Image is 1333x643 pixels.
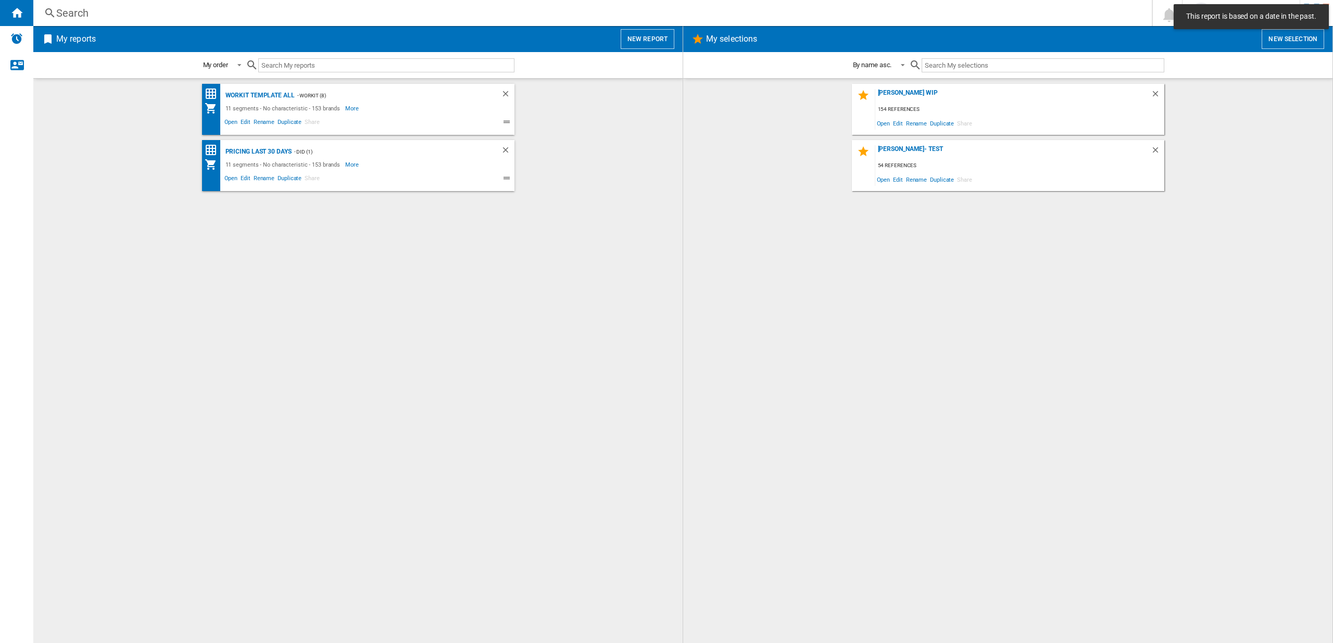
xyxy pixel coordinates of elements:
span: Rename [252,117,276,130]
div: - DID (1) [292,145,480,158]
input: Search My selections [922,58,1164,72]
span: Duplicate [928,172,955,186]
button: New report [621,29,674,49]
div: Search [56,6,1125,20]
span: Open [875,172,892,186]
div: [PERSON_NAME]- Test [875,145,1151,159]
h2: My selections [704,29,759,49]
span: Share [303,173,321,186]
span: This report is based on a date in the past. [1183,11,1319,22]
div: Delete [1151,89,1164,103]
div: Delete [1151,145,1164,159]
div: 11 segments - No characteristic - 153 brands [223,102,346,115]
img: alerts-logo.svg [10,32,23,45]
div: My Assortment [205,102,223,115]
div: Workit Template All [223,89,295,102]
span: Edit [891,116,904,130]
div: 11 segments - No characteristic - 153 brands [223,158,346,171]
span: Rename [904,116,928,130]
span: Duplicate [276,117,303,130]
span: Edit [891,172,904,186]
div: Pricing Last 30 days [223,145,292,158]
span: Duplicate [276,173,303,186]
span: Open [223,173,240,186]
div: Delete [501,145,514,158]
div: Price Matrix [205,144,223,157]
div: My order [203,61,228,69]
div: - Workit (8) [295,89,480,102]
span: Rename [904,172,928,186]
h2: My reports [54,29,98,49]
div: Price Matrix [205,87,223,100]
div: My Assortment [205,158,223,171]
input: Search My reports [258,58,514,72]
span: Share [303,117,321,130]
div: [PERSON_NAME] WIP [875,89,1151,103]
div: Delete [501,89,514,102]
span: Open [223,117,240,130]
span: Edit [239,117,252,130]
span: More [345,102,360,115]
span: Duplicate [928,116,955,130]
span: More [345,158,360,171]
button: New selection [1262,29,1324,49]
span: Share [955,116,974,130]
span: Open [875,116,892,130]
div: 54 references [875,159,1164,172]
span: Share [955,172,974,186]
span: Edit [239,173,252,186]
span: Rename [252,173,276,186]
div: By name asc. [853,61,892,69]
div: 154 references [875,103,1164,116]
